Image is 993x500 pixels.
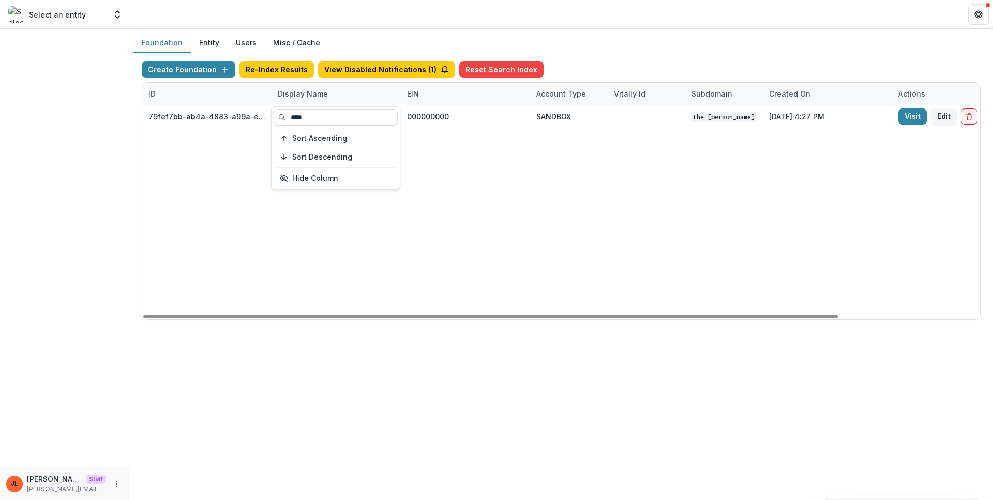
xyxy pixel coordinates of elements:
[133,33,191,53] button: Foundation
[608,88,652,99] div: Vitally Id
[459,61,544,78] button: Reset Search Index
[407,111,449,122] div: 000000000
[530,83,608,105] div: Account Type
[931,108,957,125] button: Edit
[86,475,106,484] p: Staff
[763,88,817,99] div: Created on
[763,83,892,105] div: Created on
[228,33,265,53] button: Users
[11,480,18,487] div: Jeanne Locker
[142,88,162,99] div: ID
[27,485,106,494] p: [PERSON_NAME][EMAIL_ADDRESS][DOMAIN_NAME]
[8,6,25,23] img: Select an entity
[29,9,86,20] p: Select an entity
[265,33,328,53] button: Misc / Cache
[142,83,272,105] div: ID
[142,61,235,78] button: Create Foundation
[27,474,82,485] p: [PERSON_NAME]
[148,111,265,122] div: 79fef7bb-ab4a-4883-a99a-e2f11936830d
[272,88,334,99] div: Display Name
[968,4,989,25] button: Get Help
[318,61,455,78] button: View Disabled Notifications (1)
[608,83,685,105] div: Vitally Id
[239,61,314,78] button: Re-Index Results
[536,111,571,122] div: SANDBOX
[274,170,398,186] button: Hide Column
[685,83,763,105] div: Subdomain
[898,108,927,125] a: Visit
[110,4,125,25] button: Open entity switcher
[110,478,123,490] button: More
[530,88,592,99] div: Account Type
[763,105,892,128] div: [DATE] 4:27 PM
[274,130,398,147] button: Sort Ascending
[892,88,931,99] div: Actions
[691,112,923,122] code: The [PERSON_NAME] and [PERSON_NAME] Foundation Workflow Sandbox
[401,88,425,99] div: EIN
[292,153,352,162] span: Sort Descending
[961,108,977,125] button: Delete Foundation
[292,134,347,143] span: Sort Ascending
[272,83,401,105] div: Display Name
[401,83,530,105] div: EIN
[685,88,739,99] div: Subdomain
[274,149,398,165] button: Sort Descending
[191,33,228,53] button: Entity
